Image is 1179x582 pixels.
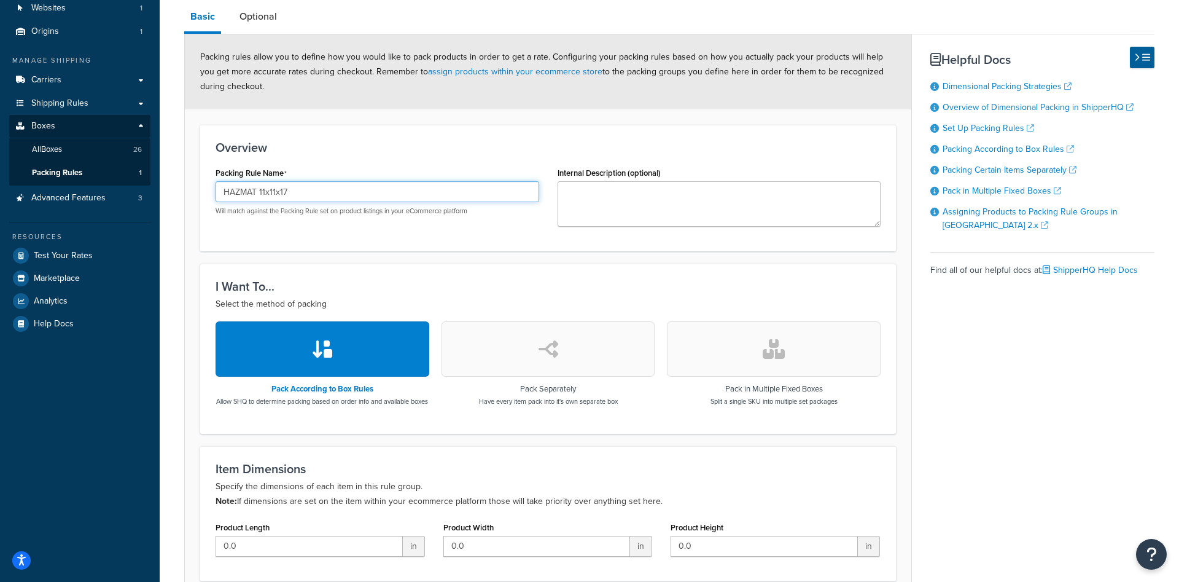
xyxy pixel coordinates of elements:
[31,3,66,14] span: Websites
[216,462,881,476] h3: Item Dimensions
[31,193,106,203] span: Advanced Features
[32,168,82,178] span: Packing Rules
[216,141,881,154] h3: Overview
[31,75,61,85] span: Carriers
[479,396,618,406] p: Have every item pack into it's own separate box
[479,385,618,393] h3: Pack Separately
[34,273,80,284] span: Marketplace
[671,523,723,532] label: Product Height
[9,138,150,161] a: AllBoxes26
[9,92,150,115] a: Shipping Rules
[943,205,1118,232] a: Assigning Products to Packing Rule Groups in [GEOGRAPHIC_DATA] 2.x
[9,313,150,335] a: Help Docs
[943,143,1074,155] a: Packing According to Box Rules
[403,536,425,557] span: in
[139,168,142,178] span: 1
[200,50,884,93] span: Packing rules allow you to define how you would like to pack products in order to get a rate. Con...
[31,121,55,132] span: Boxes
[443,523,494,532] label: Product Width
[710,385,838,393] h3: Pack in Multiple Fixed Boxes
[34,296,68,307] span: Analytics
[558,168,661,178] label: Internal Description (optional)
[9,20,150,43] li: Origins
[133,144,142,155] span: 26
[1136,539,1167,570] button: Open Resource Center
[216,385,428,393] h3: Pack According to Box Rules
[34,251,93,261] span: Test Your Rates
[32,144,62,155] span: All Boxes
[31,26,59,37] span: Origins
[9,115,150,138] a: Boxes
[9,20,150,43] a: Origins1
[630,536,652,557] span: in
[233,2,283,31] a: Optional
[216,206,539,216] p: Will match against the Packing Rule set on product listings in your eCommerce platform
[428,65,602,78] a: assign products within your ecommerce store
[140,3,142,14] span: 1
[1130,47,1154,68] button: Hide Help Docs
[9,187,150,210] a: Advanced Features3
[216,280,881,293] h3: I Want To...
[184,2,221,34] a: Basic
[216,297,881,312] p: Select the method of packing
[216,168,287,178] label: Packing Rule Name
[9,69,150,92] a: Carriers
[9,245,150,267] a: Test Your Rates
[943,80,1072,93] a: Dimensional Packing Strategies
[930,252,1154,279] div: Find all of our helpful docs at:
[9,55,150,66] div: Manage Shipping
[216,396,428,406] p: Allow SHQ to determine packing based on order info and available boxes
[710,396,838,406] p: Split a single SKU into multiple set packages
[9,115,150,185] li: Boxes
[9,162,150,184] li: Packing Rules
[943,122,1034,135] a: Set Up Packing Rules
[9,232,150,242] div: Resources
[216,479,881,509] p: Specify the dimensions of each item in this rule group. If dimensions are set on the item within ...
[216,495,237,508] b: Note:
[9,290,150,312] a: Analytics
[9,267,150,289] a: Marketplace
[140,26,142,37] span: 1
[1043,264,1138,277] a: ShipperHQ Help Docs
[943,184,1061,197] a: Pack in Multiple Fixed Boxes
[930,53,1154,66] h3: Helpful Docs
[943,163,1076,176] a: Packing Certain Items Separately
[9,162,150,184] a: Packing Rules1
[943,101,1134,114] a: Overview of Dimensional Packing in ShipperHQ
[34,319,74,329] span: Help Docs
[858,536,880,557] span: in
[138,193,142,203] span: 3
[216,523,270,532] label: Product Length
[31,98,88,109] span: Shipping Rules
[9,187,150,210] li: Advanced Features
